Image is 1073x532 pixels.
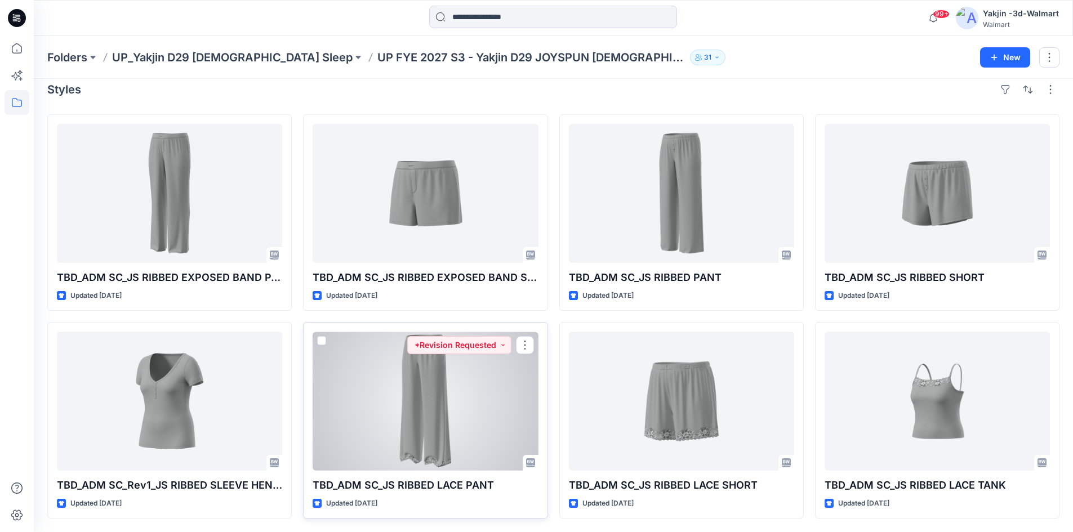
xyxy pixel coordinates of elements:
[47,83,81,96] h4: Styles
[57,332,282,471] a: TBD_ADM SC_Rev1_JS RIBBED SLEEVE HENLEY TOP
[377,50,685,65] p: UP FYE 2027 S3 - Yakjin D29 JOYSPUN [DEMOGRAPHIC_DATA] Sleepwear
[825,124,1050,263] a: TBD_ADM SC_JS RIBBED SHORT
[582,290,634,302] p: Updated [DATE]
[47,50,87,65] a: Folders
[313,332,538,471] a: TBD_ADM SC_JS RIBBED LACE PANT
[326,290,377,302] p: Updated [DATE]
[704,51,711,64] p: 31
[57,270,282,285] p: TBD_ADM SC_JS RIBBED EXPOSED BAND PANT
[57,477,282,493] p: TBD_ADM SC_Rev1_JS RIBBED SLEEVE HENLEY TOP
[980,47,1030,68] button: New
[825,270,1050,285] p: TBD_ADM SC_JS RIBBED SHORT
[933,10,950,19] span: 99+
[326,498,377,509] p: Updated [DATE]
[112,50,353,65] a: UP_Yakjin D29 [DEMOGRAPHIC_DATA] Sleep
[838,498,889,509] p: Updated [DATE]
[313,124,538,263] a: TBD_ADM SC_JS RIBBED EXPOSED BAND SHORT
[569,124,794,263] a: TBD_ADM SC_JS RIBBED PANT
[569,477,794,493] p: TBD_ADM SC_JS RIBBED LACE SHORT
[569,332,794,471] a: TBD_ADM SC_JS RIBBED LACE SHORT
[70,498,122,509] p: Updated [DATE]
[70,290,122,302] p: Updated [DATE]
[825,477,1050,493] p: TBD_ADM SC_JS RIBBED LACE TANK
[825,332,1050,471] a: TBD_ADM SC_JS RIBBED LACE TANK
[569,270,794,285] p: TBD_ADM SC_JS RIBBED PANT
[983,20,1059,29] div: Walmart
[838,290,889,302] p: Updated [DATE]
[313,270,538,285] p: TBD_ADM SC_JS RIBBED EXPOSED BAND SHORT
[983,7,1059,20] div: Yakjin -3d-Walmart
[313,477,538,493] p: TBD_ADM SC_JS RIBBED LACE PANT
[57,124,282,263] a: TBD_ADM SC_JS RIBBED EXPOSED BAND PANT
[956,7,978,29] img: avatar
[582,498,634,509] p: Updated [DATE]
[690,50,725,65] button: 31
